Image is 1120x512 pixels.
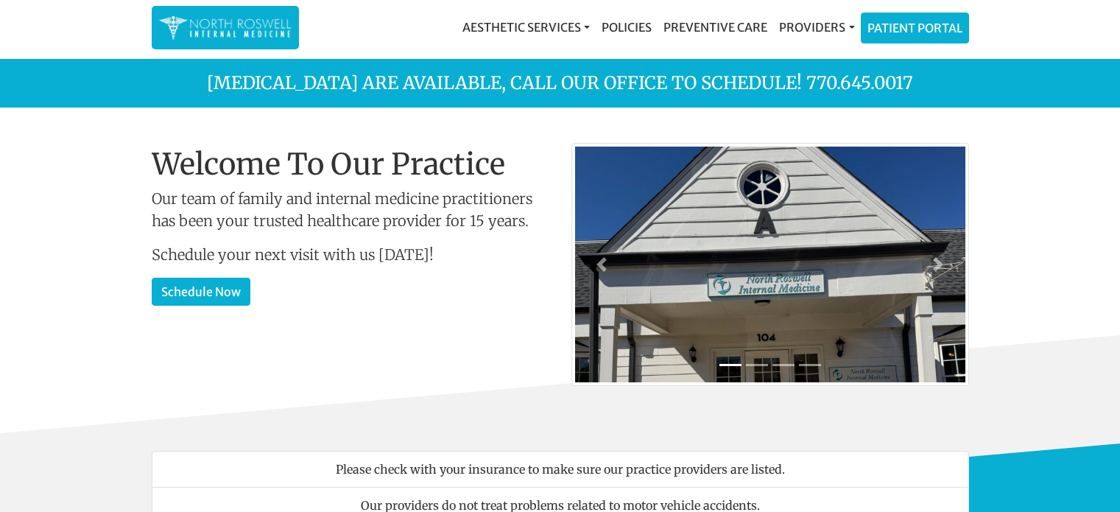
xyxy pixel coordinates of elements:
[658,13,773,42] a: Preventive Care
[152,244,549,266] p: Schedule your next visit with us [DATE]!
[152,188,549,232] p: Our team of family and internal medicine practitioners has been your trusted healthcare provider ...
[457,13,596,42] a: Aesthetic Services
[862,13,968,43] a: Patient Portal
[159,13,292,42] img: North Roswell Internal Medicine
[596,13,658,42] a: Policies
[152,278,250,306] a: Schedule Now
[141,70,980,97] p: [MEDICAL_DATA] are available, call our office to schedule! 770.645.0017
[152,147,549,182] h1: Welcome To Our Practice
[152,451,969,488] li: Please check with your insurance to make sure our practice providers are listed.
[773,13,860,42] a: Providers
